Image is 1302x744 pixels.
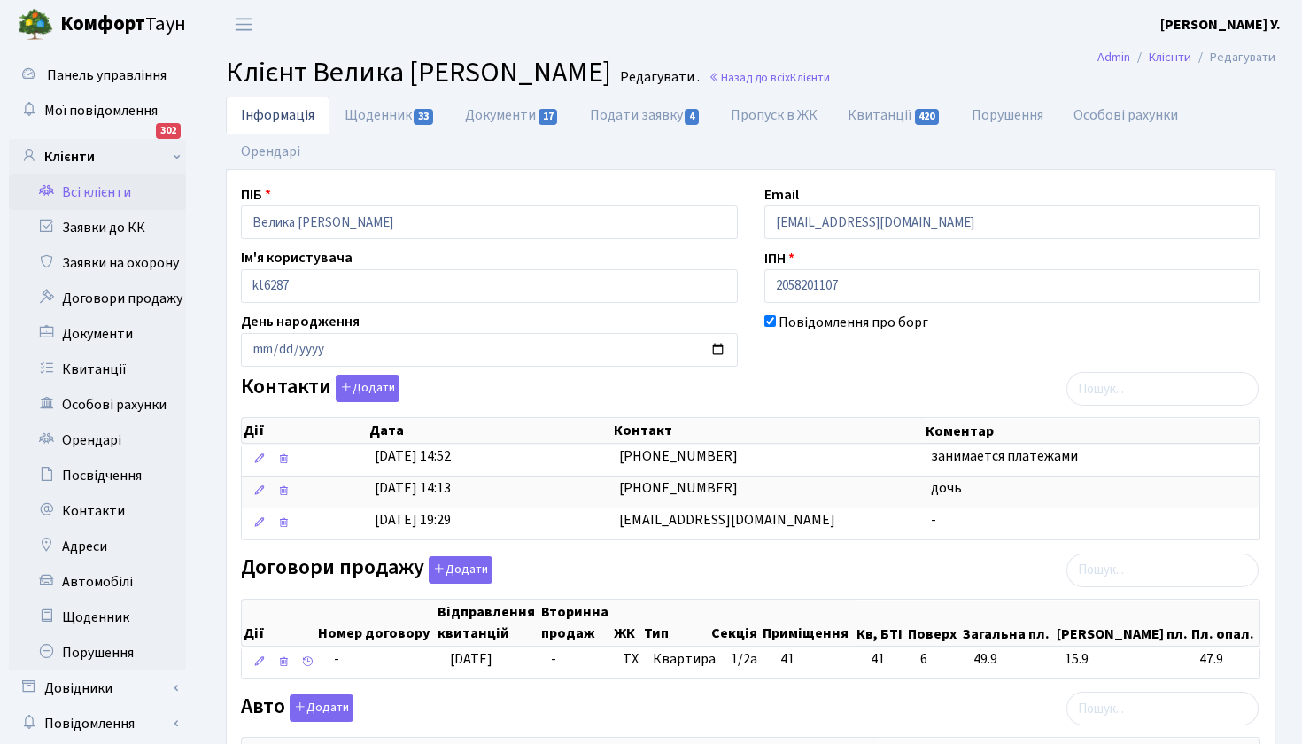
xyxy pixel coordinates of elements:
span: [DATE] 14:52 [375,446,451,466]
span: занимается платежами [931,446,1078,466]
span: Панель управління [47,66,167,85]
a: Додати [331,372,399,403]
th: ЖК [612,601,642,647]
label: ПІБ [241,184,271,205]
a: Документи [9,316,186,352]
a: Особові рахунки [9,387,186,422]
th: Контакт [612,419,924,444]
a: Admin [1097,48,1130,66]
a: Мої повідомлення302 [9,93,186,128]
a: Орендарі [226,133,315,170]
label: Повідомлення про борг [779,312,928,333]
th: Пл. опал. [1190,601,1259,647]
button: Авто [290,694,353,722]
th: Вторинна продаж [539,601,612,647]
a: Порушення [957,97,1058,134]
a: Додати [285,692,353,723]
span: [DATE] [450,649,492,669]
th: [PERSON_NAME] пл. [1055,601,1190,647]
input: Пошук... [1066,554,1259,587]
div: 302 [156,123,181,139]
a: Контакти [9,493,186,529]
span: - [551,649,556,669]
a: Орендарі [9,422,186,458]
label: День народження [241,312,360,333]
a: Заявки до КК [9,210,186,245]
span: 17 [539,109,558,125]
a: Особові рахунки [1058,97,1193,134]
a: Щоденник [329,97,450,134]
a: Подати заявку [575,97,716,134]
span: 6 [920,649,959,670]
th: Відправлення квитанцій [436,601,539,647]
a: Додати [424,553,492,584]
button: Контакти [336,375,399,402]
a: Інформація [226,97,329,134]
span: Мої повідомлення [44,101,158,120]
span: Клієнт Велика [PERSON_NAME] [226,52,611,93]
th: Дії [242,601,316,647]
b: [PERSON_NAME] У. [1160,15,1281,35]
a: Договори продажу [9,281,186,316]
span: 4 [685,109,699,125]
span: 49.9 [973,649,1050,670]
th: Поверх [906,601,961,647]
a: Назад до всіхКлієнти [709,69,830,86]
small: Редагувати . [616,69,700,86]
a: Автомобілі [9,564,186,600]
a: Повідомлення [9,706,186,741]
th: Коментар [924,419,1259,444]
li: Редагувати [1191,48,1275,67]
nav: breadcrumb [1071,39,1302,76]
a: Пропуск в ЖК [716,97,833,134]
a: Клієнти [1149,48,1191,66]
span: - [931,510,936,530]
th: Загальна пл. [961,601,1055,647]
a: Панель управління [9,58,186,93]
th: Номер договору [316,601,435,647]
a: Адреси [9,529,186,564]
span: Клієнти [790,69,830,86]
span: 420 [915,109,940,125]
span: [PHONE_NUMBER] [619,478,738,498]
span: - [334,649,339,669]
th: Секція [709,601,761,647]
span: 41 [871,649,906,670]
span: Таун [60,10,186,40]
a: Порушення [9,635,186,670]
span: дочь [931,478,962,498]
span: [DATE] 19:29 [375,510,451,530]
th: Дата [368,419,612,444]
span: [EMAIL_ADDRESS][DOMAIN_NAME] [619,510,835,530]
a: Щоденник [9,600,186,635]
label: Ім'я користувача [241,248,353,269]
label: Email [764,184,799,205]
span: [DATE] 14:13 [375,478,451,498]
a: Квитанції [9,352,186,387]
label: Контакти [241,375,399,402]
label: ІПН [764,248,794,269]
span: [PHONE_NUMBER] [619,446,738,466]
a: Клієнти [9,139,186,174]
span: 15.9 [1065,649,1185,670]
button: Переключити навігацію [221,10,266,39]
a: Документи [450,97,574,134]
span: 47.9 [1199,649,1252,670]
span: 1/2а [731,649,757,669]
span: 33 [414,109,433,125]
span: 41 [780,649,794,669]
span: ТХ [623,649,639,670]
a: Довідники [9,670,186,706]
th: Кв, БТІ [855,601,906,647]
th: Тип [642,601,709,647]
a: [PERSON_NAME] У. [1160,14,1281,35]
th: Приміщення [761,601,855,647]
span: Квартира [653,649,717,670]
input: Пошук... [1066,692,1259,725]
label: Договори продажу [241,556,492,584]
a: Квитанції [833,97,956,134]
input: Пошук... [1066,372,1259,406]
a: Посвідчення [9,458,186,493]
a: Заявки на охорону [9,245,186,281]
b: Комфорт [60,10,145,38]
